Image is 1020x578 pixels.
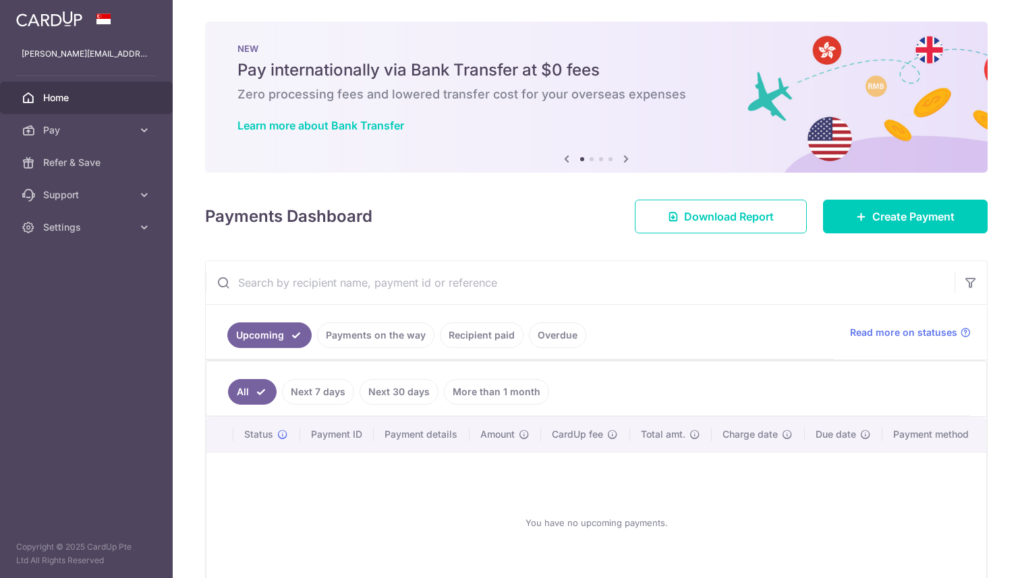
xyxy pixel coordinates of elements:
a: Payments on the way [317,322,434,348]
a: Next 7 days [282,379,354,405]
span: Charge date [722,428,778,441]
span: Status [244,428,273,441]
span: Total amt. [641,428,685,441]
span: Due date [816,428,856,441]
span: Refer & Save [43,156,132,169]
span: Home [43,91,132,105]
a: Learn more about Bank Transfer [237,119,404,132]
h4: Payments Dashboard [205,204,372,229]
a: Read more on statuses [850,326,971,339]
span: CardUp fee [552,428,603,441]
a: Download Report [635,200,807,233]
img: CardUp [16,11,82,27]
a: Overdue [529,322,586,348]
th: Payment ID [300,417,374,452]
span: Download Report [684,208,774,225]
a: Create Payment [823,200,988,233]
input: Search by recipient name, payment id or reference [206,261,955,304]
a: Recipient paid [440,322,523,348]
a: Next 30 days [360,379,438,405]
a: Upcoming [227,322,312,348]
th: Payment method [882,417,986,452]
a: All [228,379,277,405]
h5: Pay internationally via Bank Transfer at $0 fees [237,59,955,81]
span: Settings [43,221,132,234]
span: Read more on statuses [850,326,957,339]
span: Pay [43,123,132,137]
span: Amount [480,428,515,441]
h6: Zero processing fees and lowered transfer cost for your overseas expenses [237,86,955,103]
th: Payment details [374,417,470,452]
span: Support [43,188,132,202]
img: Bank transfer banner [205,22,988,173]
p: NEW [237,43,955,54]
p: [PERSON_NAME][EMAIL_ADDRESS][DOMAIN_NAME] [22,47,151,61]
span: Create Payment [872,208,955,225]
a: More than 1 month [444,379,549,405]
